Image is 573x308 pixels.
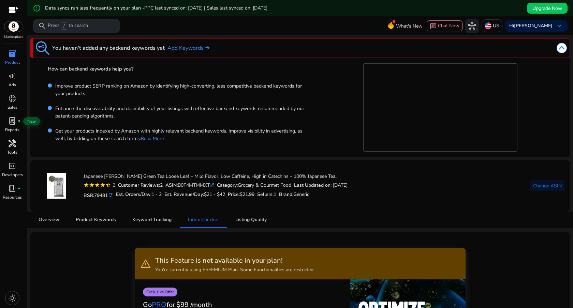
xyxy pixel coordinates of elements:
[188,217,219,222] span: Index Checker
[84,182,89,188] mat-icon: star
[396,20,423,32] span: What's New
[84,191,113,199] h5: BSR:
[527,3,568,14] button: Upgrade Now
[294,182,330,188] b: Last Updated on
[485,22,491,29] img: us.svg
[7,149,17,155] p: Tools
[493,20,499,32] p: US
[533,182,562,189] span: Change ASIN
[18,120,20,122] span: fiber_manual_record
[8,49,16,58] span: inventory_2
[84,174,348,180] h4: Japanese [PERSON_NAME] Green Tea Loose Leaf – Mild Flavor, Low Caffeine, High in Catechins – 100%...
[45,5,267,11] h5: Data syncs run less frequently on your plan -
[9,82,16,88] p: Ads
[532,5,562,12] span: Upgrade Now
[38,22,46,30] span: search
[3,194,22,200] p: Resources
[118,182,160,188] b: Customer Reviews:
[4,34,23,40] p: Marketplace
[217,182,238,188] b: Category:
[143,288,177,296] p: Exclusive Offer
[167,44,209,52] a: Add Keywords
[94,192,108,199] span: 79481
[8,117,16,125] span: lab_profile
[140,258,151,269] span: warning
[8,94,16,103] span: donut_small
[468,22,476,30] span: hub
[465,19,479,33] button: hub
[369,69,512,144] iframe: YouTube video player
[105,182,111,188] mat-icon: star_half
[530,180,564,191] button: Change ASIN
[2,172,23,178] p: Developers
[430,23,437,30] span: chat
[293,191,309,198] span: Generic
[8,184,16,192] span: book_4
[5,127,19,133] p: Reports
[118,182,163,189] div: 2
[52,44,165,52] h3: You haven't added any backend keywords yet
[48,22,88,30] p: Press to search
[36,41,49,55] img: keyword-tracking.svg
[108,192,113,198] mat-icon: refresh
[52,127,307,142] p: Get your products indexed by Amazon with highly relevant backend keywords. Improve visibility in ...
[555,22,563,30] span: keyboard_arrow_down
[5,59,20,65] p: Product
[144,5,267,11] span: PPC last synced on: [DATE] | Sales last synced on: [DATE]
[151,191,162,198] span: 1 - 2
[217,182,291,189] div: Grocery & Gourmet Food
[8,294,16,302] span: light_mode
[235,217,267,222] span: Listing Quality
[427,20,462,31] button: chatChat Now
[164,192,225,198] h5: Est. Revenue/Day:
[23,117,40,125] span: New
[18,187,20,190] span: fiber_manual_record
[8,139,16,148] span: handyman
[44,173,69,199] img: 419yq7ZJH9L._SX38_SY50_CR,0,0,38,50_.jpg
[8,104,17,110] p: Sales
[100,182,105,188] mat-icon: star
[155,266,314,273] p: You're currently using FREEMIUM Plan. Some Functionalities are restricted.
[438,22,459,29] span: Chat Now
[557,43,567,53] img: dropdown-arrow.svg
[279,191,292,198] span: Brand
[52,82,307,97] p: Improve product SERP ranking on Amazon by identifying high-converting, less competitive backend k...
[4,21,23,32] img: amazon.svg
[240,191,254,198] span: $21.99
[509,24,553,28] p: Hi
[52,105,307,120] p: Enhance the discoverability and desirability of your listings with effective backend keywords rec...
[116,192,162,198] h5: Est. Orders/Day:
[8,162,16,170] span: code_blocks
[165,182,178,188] b: ASIN:
[132,217,172,222] span: Keyword Tracking
[155,257,314,265] h3: This Feature is not available in your plan!
[8,72,16,80] span: campaign
[514,22,553,29] b: [PERSON_NAME]
[165,182,214,189] div: B0F4MTMMXT
[111,182,115,189] div: 2
[274,191,276,198] span: 1
[61,22,67,30] span: /
[204,46,209,50] img: arrow-right.svg
[204,191,225,198] span: $21 - $42
[141,135,164,142] a: Read More
[279,192,309,198] h5: :
[228,192,254,198] h5: Price:
[33,4,41,12] mat-icon: error_outline
[94,182,100,188] mat-icon: star
[39,217,59,222] span: Overview
[48,66,307,72] h4: How can backend keywords help you?
[89,182,94,188] mat-icon: star
[294,182,348,189] div: : [DATE]
[76,217,116,222] span: Product Keywords
[257,192,276,198] h5: Sellers:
